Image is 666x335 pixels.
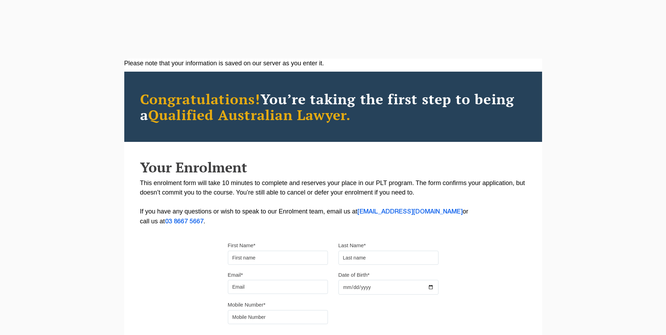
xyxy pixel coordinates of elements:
input: Last name [338,251,438,265]
input: First name [228,251,328,265]
input: Mobile Number [228,310,328,324]
label: Last Name* [338,242,366,249]
label: Date of Birth* [338,271,370,278]
div: Please note that your information is saved on our server as you enter it. [124,59,542,68]
label: First Name* [228,242,256,249]
input: Email [228,280,328,294]
p: This enrolment form will take 10 minutes to complete and reserves your place in our PLT program. ... [140,178,526,226]
h2: Your Enrolment [140,159,526,175]
h2: You’re taking the first step to being a [140,91,526,123]
a: [EMAIL_ADDRESS][DOMAIN_NAME] [357,209,463,215]
label: Mobile Number* [228,301,266,308]
a: 03 8667 5667 [165,219,204,224]
span: Qualified Australian Lawyer. [148,105,351,124]
label: Email* [228,271,243,278]
span: Congratulations! [140,90,261,108]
